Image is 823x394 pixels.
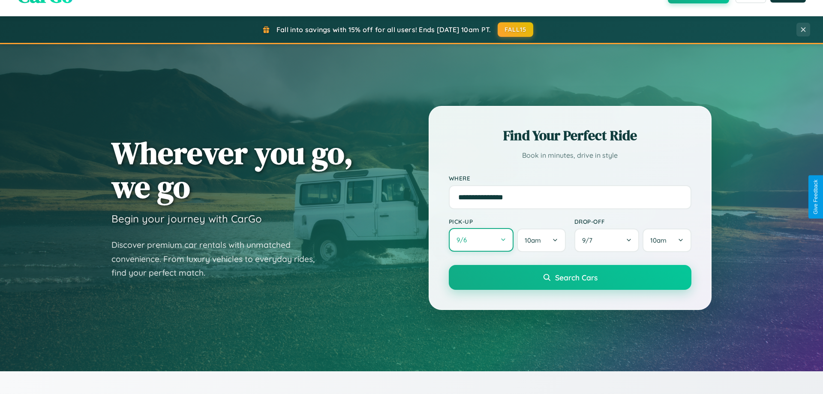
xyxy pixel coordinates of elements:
div: Give Feedback [813,180,819,214]
button: 10am [517,229,566,252]
span: 10am [525,236,541,244]
span: 9 / 7 [582,236,597,244]
label: Drop-off [574,218,691,225]
button: Search Cars [449,265,691,290]
button: 9/7 [574,229,640,252]
p: Book in minutes, drive in style [449,149,691,162]
span: Search Cars [556,273,598,282]
p: Discover premium car rentals with unmatched convenience. From luxury vehicles to everyday rides, ... [111,238,326,280]
button: 10am [643,229,691,252]
label: Where [449,174,691,182]
button: FALL15 [498,22,534,37]
h3: Begin your journey with CarGo [111,212,262,225]
span: Fall into savings with 15% off for all users! Ends [DATE] 10am PT. [276,25,491,34]
span: 9 / 6 [457,236,471,244]
h2: Find Your Perfect Ride [449,126,691,145]
label: Pick-up [449,218,566,225]
span: 10am [651,236,667,244]
button: 9/6 [449,228,514,252]
h1: Wherever you go, we go [111,136,353,204]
